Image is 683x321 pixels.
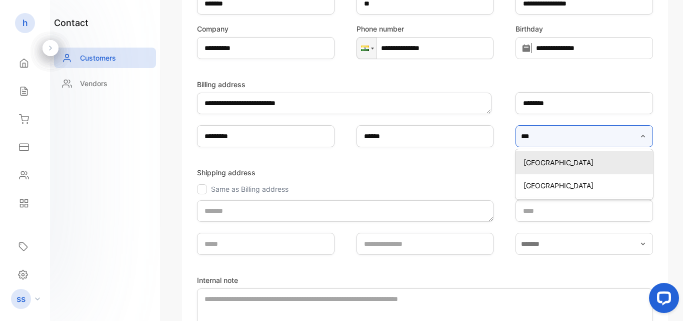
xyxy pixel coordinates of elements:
[357,38,376,59] div: India: + 91
[197,24,334,34] label: Company
[16,292,25,305] p: ss
[641,279,683,321] iframe: LiveChat chat widget
[22,17,28,30] p: h
[523,180,649,191] p: [GEOGRAPHIC_DATA]
[197,275,653,285] label: Internal note
[356,24,494,34] label: Phone number
[54,48,156,68] a: Customers
[80,78,107,89] p: Vendors
[515,24,653,34] label: Birthday
[197,79,493,90] label: Billing address
[523,157,649,168] p: [GEOGRAPHIC_DATA]
[54,16,88,30] h1: contact
[80,53,116,63] p: Customers
[211,185,288,193] label: Same as Billing address
[54,73,156,94] a: Vendors
[197,167,653,178] p: Shipping address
